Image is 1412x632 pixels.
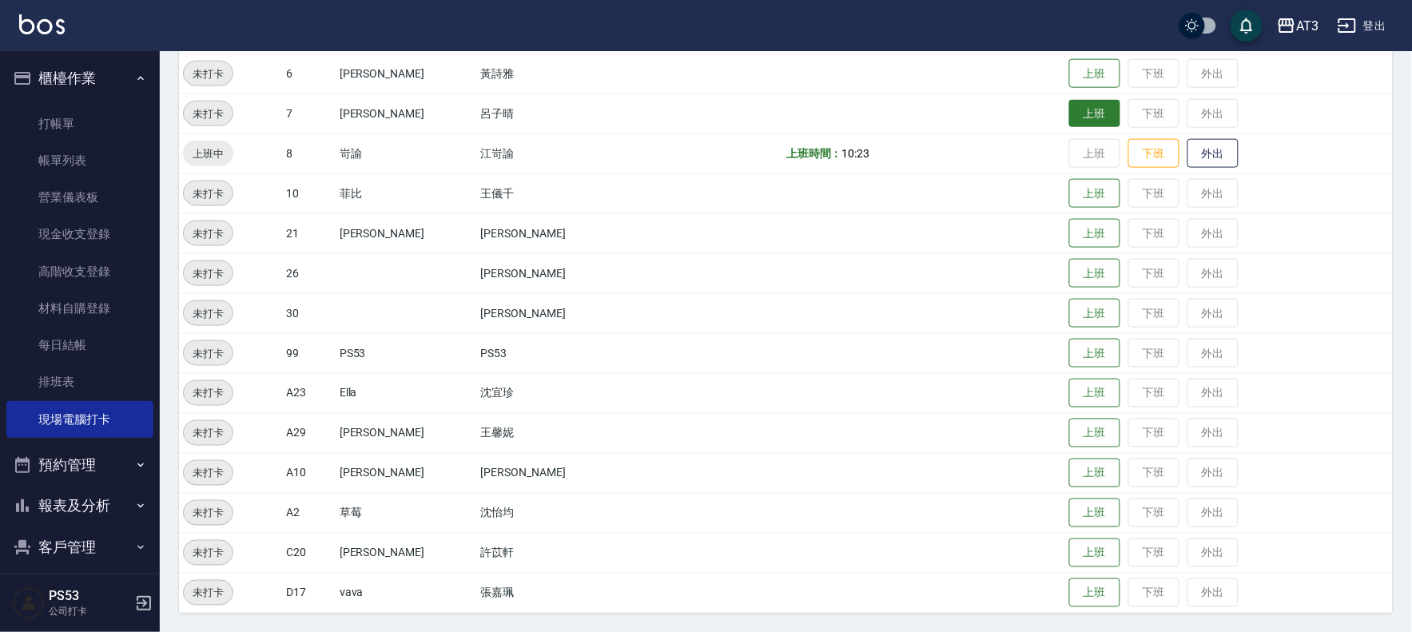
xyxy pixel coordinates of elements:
td: [PERSON_NAME] [477,453,642,493]
span: 上班中 [183,145,233,162]
td: 10 [282,173,336,213]
button: 上班 [1069,459,1120,488]
td: [PERSON_NAME] [336,213,477,253]
span: 未打卡 [184,185,233,202]
a: 營業儀表板 [6,179,153,216]
button: 上班 [1069,179,1120,209]
td: PS53 [477,333,642,373]
span: 未打卡 [184,385,233,402]
span: 未打卡 [184,345,233,362]
a: 排班表 [6,364,153,400]
b: 上班時間： [786,147,842,160]
td: 黃詩雅 [477,54,642,93]
img: Logo [19,14,65,34]
td: A10 [282,453,336,493]
button: 上班 [1069,299,1120,328]
td: 沈怡均 [477,493,642,533]
td: 6 [282,54,336,93]
span: 未打卡 [184,305,233,322]
span: 10:23 [842,147,870,160]
td: 王儀千 [477,173,642,213]
span: 未打卡 [184,585,233,602]
button: AT3 [1271,10,1325,42]
td: [PERSON_NAME] [477,213,642,253]
td: vava [336,573,477,613]
td: 8 [282,133,336,173]
td: 7 [282,93,336,133]
button: 上班 [1069,379,1120,408]
span: 未打卡 [184,265,233,282]
td: 草莓 [336,493,477,533]
span: 未打卡 [184,225,233,242]
td: 菲比 [336,173,477,213]
td: D17 [282,573,336,613]
td: 21 [282,213,336,253]
a: 高階收支登錄 [6,253,153,290]
td: [PERSON_NAME] [336,453,477,493]
td: 呂子晴 [477,93,642,133]
td: 許苡軒 [477,533,642,573]
button: 報表及分析 [6,485,153,527]
button: 員工及薪資 [6,567,153,609]
span: 未打卡 [184,66,233,82]
td: Ella [336,373,477,413]
button: 上班 [1069,578,1120,608]
td: 30 [282,293,336,333]
p: 公司打卡 [49,604,130,618]
button: 登出 [1331,11,1393,41]
img: Person [13,587,45,619]
a: 現金收支登錄 [6,216,153,252]
a: 打帳單 [6,105,153,142]
td: [PERSON_NAME] [336,54,477,93]
button: 上班 [1069,539,1120,568]
td: [PERSON_NAME] [336,533,477,573]
h5: PS53 [49,588,130,604]
button: 上班 [1069,339,1120,368]
td: 張嘉珮 [477,573,642,613]
a: 帳單列表 [6,142,153,179]
td: A2 [282,493,336,533]
td: [PERSON_NAME] [336,413,477,453]
span: 未打卡 [184,425,233,442]
td: [PERSON_NAME] [336,93,477,133]
a: 現場電腦打卡 [6,401,153,438]
td: A23 [282,373,336,413]
span: 未打卡 [184,505,233,522]
div: AT3 [1296,16,1319,36]
td: [PERSON_NAME] [477,253,642,293]
td: A29 [282,413,336,453]
span: 未打卡 [184,545,233,562]
button: 上班 [1069,219,1120,248]
td: 王馨妮 [477,413,642,453]
button: 外出 [1187,139,1239,169]
td: 26 [282,253,336,293]
td: C20 [282,533,336,573]
td: 江岢諭 [477,133,642,173]
button: save [1231,10,1263,42]
button: 客戶管理 [6,527,153,568]
td: [PERSON_NAME] [477,293,642,333]
button: 上班 [1069,100,1120,128]
a: 材料自購登錄 [6,290,153,327]
td: 岢諭 [336,133,477,173]
button: 上班 [1069,499,1120,528]
button: 預約管理 [6,444,153,486]
button: 下班 [1128,139,1179,169]
span: 未打卡 [184,105,233,122]
td: PS53 [336,333,477,373]
button: 上班 [1069,419,1120,448]
button: 上班 [1069,59,1120,89]
a: 每日結帳 [6,327,153,364]
span: 未打卡 [184,465,233,482]
td: 99 [282,333,336,373]
button: 上班 [1069,259,1120,288]
button: 櫃檯作業 [6,58,153,99]
td: 沈宜珍 [477,373,642,413]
